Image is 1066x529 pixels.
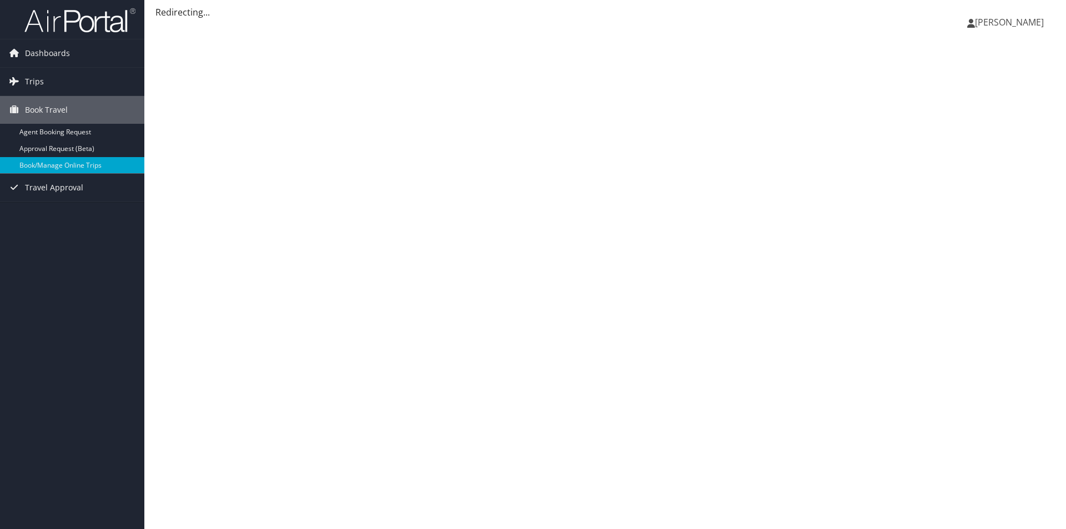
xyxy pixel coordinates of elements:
[967,6,1055,39] a: [PERSON_NAME]
[25,68,44,95] span: Trips
[24,7,135,33] img: airportal-logo.png
[155,6,1055,19] div: Redirecting...
[975,16,1044,28] span: [PERSON_NAME]
[25,96,68,124] span: Book Travel
[25,39,70,67] span: Dashboards
[25,174,83,201] span: Travel Approval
